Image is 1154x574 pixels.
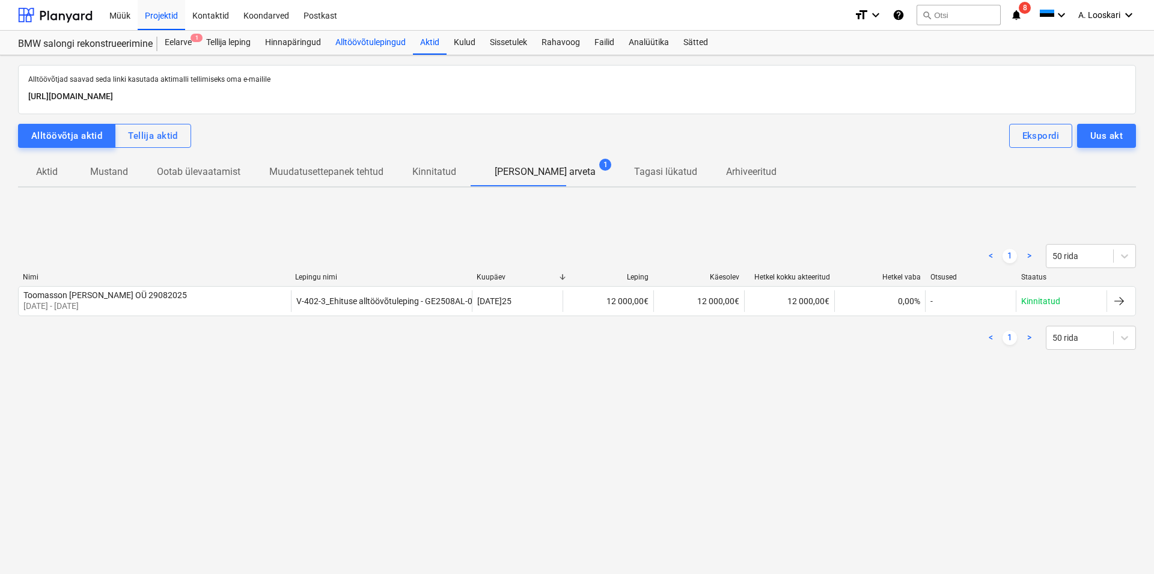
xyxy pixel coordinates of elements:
a: Kulud [447,31,483,55]
a: Sissetulek [483,31,534,55]
a: Hinnapäringud [258,31,328,55]
div: V-402-3_Ehituse alltöövõtuleping - GE2508AL-02 [296,296,477,306]
p: Mustand [90,165,128,179]
div: Eelarve [157,31,199,55]
div: Leping [567,273,649,281]
div: - [930,296,933,306]
div: Ekspordi [1022,128,1059,144]
div: 12 000,00€ [653,290,744,312]
div: Kuupäev [477,273,558,281]
span: 1 [599,159,611,171]
p: Kinnitatud [1021,295,1060,307]
i: format_size [854,8,869,22]
div: Tellija aktid [128,128,178,144]
span: 8 [1019,2,1031,14]
a: Eelarve1 [157,31,199,55]
p: [URL][DOMAIN_NAME] [28,90,1126,104]
div: 12 000,00€ [563,290,653,312]
div: 12 000,00€ [744,290,835,312]
span: 1 [191,34,203,42]
iframe: Chat Widget [1094,516,1154,574]
p: Aktid [32,165,61,179]
span: A. Looskari [1078,10,1120,20]
p: Tagasi lükatud [634,165,697,179]
a: Page 1 is your current page [1003,331,1017,345]
p: Ootab ülevaatamist [157,165,240,179]
button: Alltöövõtja aktid [18,124,115,148]
i: notifications [1010,8,1022,22]
button: Tellija aktid [115,124,191,148]
button: Uus akt [1077,124,1136,148]
div: BMW salongi rekonstrueerimine [18,38,143,50]
p: Alltöövõtjad saavad seda linki kasutada aktimalli tellimiseks oma e-mailile [28,75,1126,85]
div: Käesolev [658,273,739,281]
a: Rahavoog [534,31,587,55]
a: Page 1 is your current page [1003,249,1017,263]
a: Sätted [676,31,715,55]
p: [PERSON_NAME] arveta [495,165,596,179]
p: [DATE] - [DATE] [23,300,187,312]
a: Analüütika [621,31,676,55]
a: Next page [1022,331,1036,345]
i: Abikeskus [893,8,905,22]
p: Muudatusettepanek tehtud [269,165,383,179]
span: search [922,10,932,20]
a: Previous page [983,331,998,345]
i: keyboard_arrow_down [1054,8,1069,22]
a: Previous page [983,249,998,263]
div: Otsused [930,273,1012,281]
div: Lepingu nimi [295,273,467,281]
a: Failid [587,31,621,55]
div: [DATE]25 [477,296,511,306]
p: Arhiveeritud [726,165,777,179]
a: Tellija leping [199,31,258,55]
div: Nimi [23,273,285,281]
a: Alltöövõtulepingud [328,31,413,55]
div: Toomasson [PERSON_NAME] OÜ 29082025 [23,290,187,300]
a: Aktid [413,31,447,55]
div: Hetkel vaba [840,273,921,281]
div: Alltöövõtja aktid [31,128,102,144]
button: Ekspordi [1009,124,1072,148]
div: Staatus [1021,273,1102,281]
span: 0,00% [898,296,920,306]
a: Next page [1022,249,1036,263]
p: Kinnitatud [412,165,456,179]
button: Otsi [917,5,1001,25]
div: Hetkel kokku akteeritud [749,273,830,281]
div: Uus akt [1090,128,1123,144]
i: keyboard_arrow_down [869,8,883,22]
i: keyboard_arrow_down [1122,8,1136,22]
